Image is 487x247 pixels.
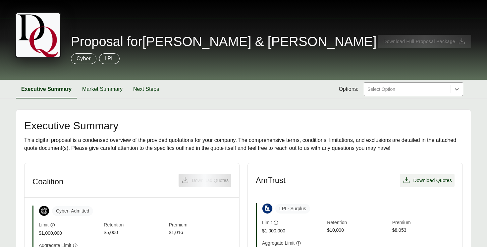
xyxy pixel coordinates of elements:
span: $1,000,000 [262,227,324,234]
div: This digital proposal is a condensed overview of the provided quotations for your company. The co... [24,136,463,152]
p: Cyber [77,55,91,63]
span: $10,000 [327,227,389,234]
h3: Coalition [32,177,63,187]
p: LPL [105,55,114,63]
span: Cyber - Admitted [52,206,93,216]
h3: AmTrust [256,175,286,185]
span: LPL - Surplus [275,204,310,214]
span: Retention [327,219,389,227]
span: Proposal for [PERSON_NAME] & [PERSON_NAME] [71,35,377,48]
button: Executive Summary [16,80,77,98]
button: Download Quotes [400,174,455,187]
span: Download Full Proposal Package [383,38,455,45]
span: $1,000,000 [39,230,101,237]
span: Aggregate Limit [262,240,295,247]
span: Limit [262,219,272,226]
span: Retention [104,221,166,229]
span: Download Quotes [413,177,452,184]
h2: Executive Summary [24,120,463,131]
img: AmTrust | Associated Industries Insurance Company, Inc. [262,204,272,214]
img: Coalition [39,206,49,216]
button: Market Summary [77,80,128,98]
span: Options: [339,85,358,93]
span: Premium [392,219,455,227]
span: $1,016 [169,229,231,237]
span: Limit [39,221,49,228]
button: Next Steps [128,80,164,98]
span: $5,000 [104,229,166,237]
span: $8,053 [392,227,455,234]
span: Premium [169,221,231,229]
